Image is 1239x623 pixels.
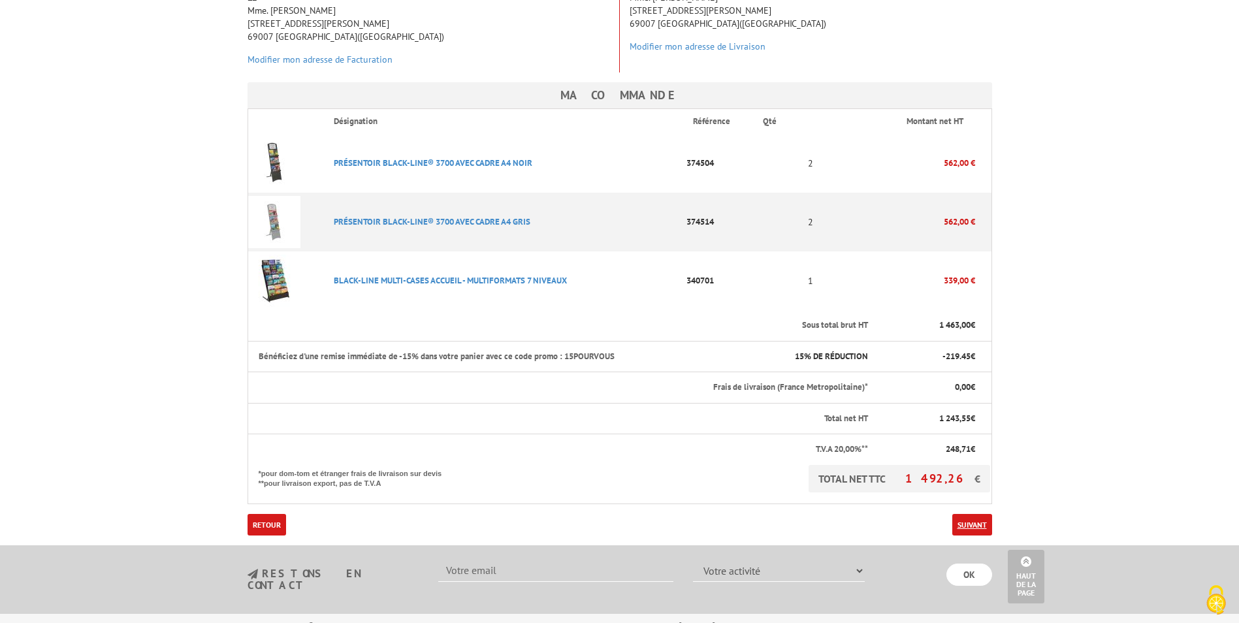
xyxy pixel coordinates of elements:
p: - € [880,351,975,363]
a: Retour [248,514,286,535]
th: Total net HT [248,403,869,434]
a: Modifier mon adresse de Facturation [248,54,393,65]
span: 219.45 [946,351,971,362]
span: 1 492,26 [905,471,974,486]
td: 1 [752,251,869,310]
a: Suivant [952,514,992,535]
a: Modifier mon adresse de Livraison [630,40,765,52]
img: newsletter.jpg [248,569,258,580]
p: 562,00 € [869,152,975,174]
a: PRéSENTOIR BLACK-LINE® 3700 AVEC CADRE A4 NOIR [334,157,532,168]
p: 340701 [683,269,753,292]
p: € [880,413,975,425]
a: BLACK-LINE MULTI-CASES ACCUEIL - MULTIFORMATS 7 NIVEAUX [334,275,567,286]
p: € [880,319,975,332]
p: TOTAL NET TTC € [809,465,990,492]
input: OK [946,564,992,586]
span: 15 [795,351,804,362]
p: € [880,443,975,456]
p: Montant net HT [880,116,990,128]
p: 339,00 € [869,269,975,292]
p: 562,00 € [869,210,975,233]
th: Référence [683,109,753,134]
a: PRéSENTOIR BLACK-LINE® 3700 AVEC CADRE A4 GRIS [334,216,530,227]
span: 248,71 [946,443,971,455]
td: 2 [752,193,869,251]
button: Cookies (fenêtre modale) [1193,579,1239,623]
th: Sous total brut HT [248,310,869,341]
span: 1 463,00 [939,319,971,330]
th: Désignation [323,109,683,134]
a: Haut de la page [1008,550,1044,603]
input: Votre email [438,560,673,582]
p: % DE RÉDUCTION [763,351,867,363]
img: Cookies (fenêtre modale) [1200,584,1232,616]
img: PRéSENTOIR BLACK-LINE® 3700 AVEC CADRE A4 GRIS [248,196,300,248]
p: T.V.A 20,00%** [259,443,868,456]
th: Frais de livraison (France Metropolitaine)* [248,372,869,404]
img: PRéSENTOIR BLACK-LINE® 3700 AVEC CADRE A4 NOIR [248,137,300,189]
th: Qté [752,109,869,134]
span: 0,00 [955,381,971,392]
p: 374514 [683,210,753,233]
p: 374504 [683,152,753,174]
img: BLACK-LINE MULTI-CASES ACCUEIL - MULTIFORMATS 7 NIVEAUX [248,255,300,307]
th: Bénéficiez d'une remise immédiate de -15% dans votre panier avec ce code promo : 15POURVOUS [248,341,752,372]
h3: restons en contact [248,568,419,591]
span: 1 243,55 [939,413,971,424]
h3: Ma commande [248,82,992,108]
p: *pour dom-tom et étranger frais de livraison sur devis **pour livraison export, pas de T.V.A [259,465,455,489]
td: 2 [752,134,869,193]
p: € [880,381,975,394]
